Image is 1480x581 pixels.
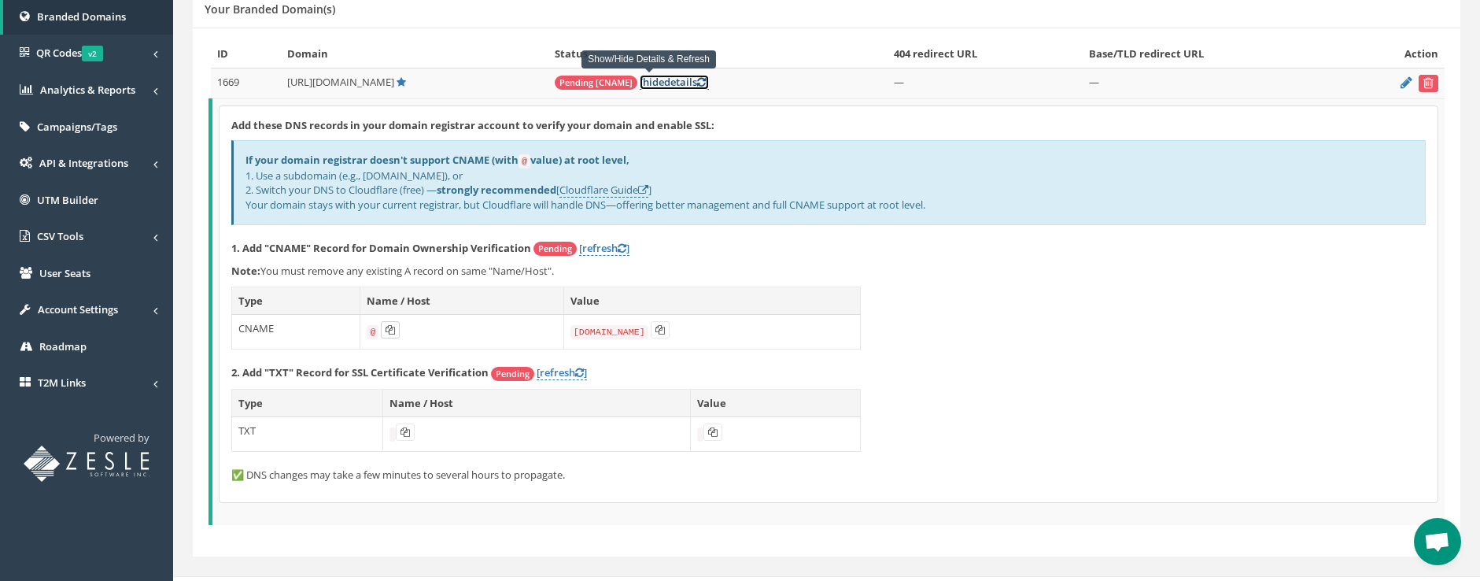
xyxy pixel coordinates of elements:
code: [DOMAIN_NAME] [570,325,648,339]
strong: 1. Add "CNAME" Record for Domain Ownership Verification [231,241,531,255]
span: v2 [82,46,103,61]
a: [hidedetails] [640,75,709,90]
span: Pending [CNAME] [555,76,637,90]
span: Analytics & Reports [40,83,135,97]
p: You must remove any existing A record on same "Name/Host". [231,264,1426,279]
span: Powered by [94,431,149,445]
a: [refresh] [579,241,629,256]
td: TXT [232,417,383,452]
div: Open chat [1414,518,1461,565]
span: UTM Builder [37,193,98,207]
th: Name / Host [382,389,691,417]
a: [refresh] [537,365,587,380]
b: If your domain registrar doesn't support CNAME (with value) at root level, [245,153,629,167]
td: — [1083,68,1342,98]
span: hide [643,75,664,89]
p: ✅ DNS changes may take a few minutes to several hours to propagate. [231,468,1426,483]
span: API & Integrations [39,156,128,170]
span: QR Codes [36,46,103,60]
h5: Your Branded Domain(s) [205,3,335,15]
span: Branded Domains [37,9,126,24]
span: [URL][DOMAIN_NAME] [287,75,394,89]
th: 404 redirect URL [888,40,1083,68]
th: Base/TLD redirect URL [1083,40,1342,68]
th: Name / Host [360,287,563,315]
span: T2M Links [38,376,86,390]
td: 1669 [211,68,282,98]
th: Type [232,389,383,417]
th: Value [691,389,861,417]
th: Action [1342,40,1445,68]
th: Value [563,287,860,315]
span: User Seats [39,266,90,280]
span: Campaigns/Tags [37,120,117,134]
code: @ [519,154,530,168]
a: Cloudflare Guide [559,183,648,198]
th: ID [211,40,282,68]
span: Pending [533,242,577,256]
td: — [888,68,1083,98]
span: Roadmap [39,339,87,353]
strong: Add these DNS records in your domain registrar account to verify your domain and enable SSL: [231,118,714,132]
b: Note: [231,264,260,278]
div: Show/Hide Details & Refresh [581,50,716,68]
a: Default [397,75,406,89]
strong: 2. Add "TXT" Record for SSL Certificate Verification [231,365,489,379]
th: Domain [281,40,548,68]
b: strongly recommended [437,183,556,197]
th: Type [232,287,360,315]
div: 1. Use a subdomain (e.g., [DOMAIN_NAME]), or 2. Switch your DNS to Cloudflare (free) — [ ] Your d... [231,140,1426,224]
span: CSV Tools [37,229,83,243]
span: Pending [491,367,534,381]
th: Status [548,40,888,68]
span: Account Settings [38,302,118,316]
img: T2M URL Shortener powered by Zesle Software Inc. [24,446,149,482]
code: @ [367,325,378,339]
td: CNAME [232,315,360,350]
